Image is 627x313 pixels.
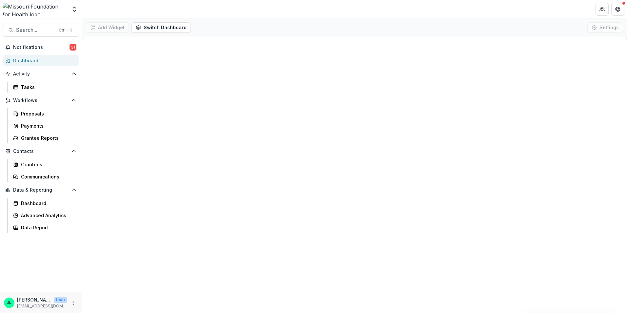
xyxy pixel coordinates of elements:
a: Dashboard [3,55,79,66]
button: Partners [596,3,609,16]
a: Proposals [10,108,79,119]
button: Add Widget [86,22,129,33]
nav: breadcrumb [85,4,112,14]
button: More [70,299,78,307]
a: Advanced Analytics [10,210,79,221]
a: Grantee Reports [10,133,79,143]
div: Payments [21,122,74,129]
a: Communications [10,171,79,182]
div: Dashboard [21,200,74,207]
div: Dashboard [13,57,74,64]
span: Workflows [13,98,69,103]
button: Search... [3,24,79,37]
img: Missouri Foundation for Health logo [3,3,67,16]
button: Open Contacts [3,146,79,156]
div: Proposals [21,110,74,117]
a: Data Report [10,222,79,233]
button: Settings [587,22,623,33]
div: Grantees [21,161,74,168]
button: Open Activity [3,69,79,79]
div: Advanced Analytics [21,212,74,219]
button: Open entity switcher [70,3,79,16]
span: Activity [13,71,69,77]
div: Jessi LaRose [7,301,11,305]
span: 31 [70,44,76,51]
span: Notifications [13,45,70,50]
a: Dashboard [10,198,79,209]
p: [EMAIL_ADDRESS][DOMAIN_NAME] [17,303,67,309]
div: Ctrl + K [57,27,73,34]
button: Get Help [611,3,624,16]
button: Switch Dashboard [131,22,191,33]
a: Tasks [10,82,79,93]
span: Search... [16,27,55,33]
span: Contacts [13,149,69,154]
div: Tasks [21,84,74,91]
button: Notifications31 [3,42,79,52]
div: Grantee Reports [21,135,74,141]
p: User [54,297,67,303]
p: [PERSON_NAME] [17,296,51,303]
button: Open Data & Reporting [3,185,79,195]
span: Data & Reporting [13,187,69,193]
div: Communications [21,173,74,180]
div: Data Report [21,224,74,231]
a: Grantees [10,159,79,170]
a: Payments [10,120,79,131]
button: Open Workflows [3,95,79,106]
